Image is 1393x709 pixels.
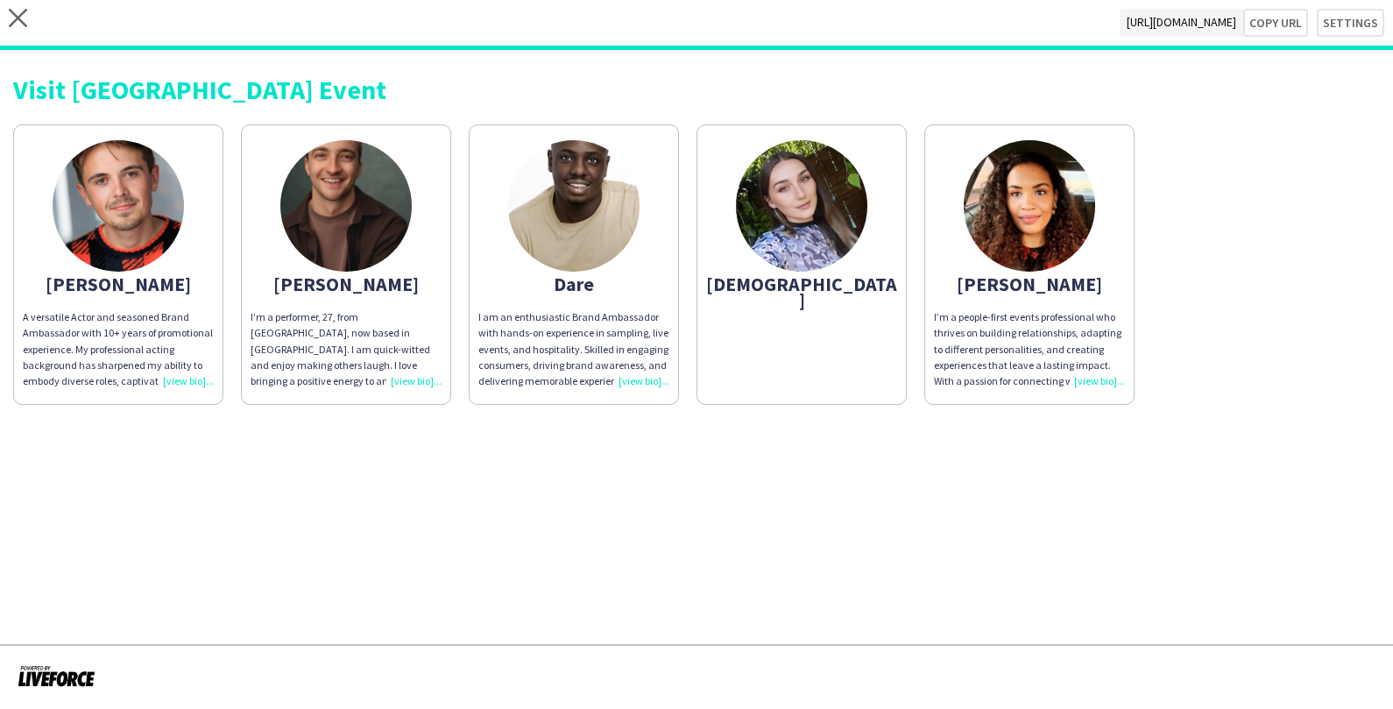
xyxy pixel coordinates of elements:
img: thumb-65f44e080f0e9.jpg [508,140,640,272]
div: [PERSON_NAME] [23,276,214,292]
button: Copy url [1243,9,1308,37]
img: thumb-6829becdbad6c.jpeg [964,140,1095,272]
img: thumb-680911477c548.jpeg [280,140,412,272]
div: Dare [478,276,669,292]
p: A versatile Actor and seasoned Brand Ambassador with 10+ years of promotional experience. My prof... [23,309,214,389]
div: Visit [GEOGRAPHIC_DATA] Event [13,76,1380,103]
div: [PERSON_NAME] [934,276,1125,292]
div: [PERSON_NAME] [251,276,442,292]
p: I am an enthusiastic Brand Ambassador with hands-on experience in sampling, live events, and hosp... [478,309,669,389]
div: [DEMOGRAPHIC_DATA] [706,276,897,308]
div: I’m a people-first events professional who thrives on building relationships, adapting to differe... [934,309,1125,389]
img: thumb-5d49af4e12e41.jpg [736,140,867,272]
span: [URL][DOMAIN_NAME] [1120,9,1243,37]
img: Powered by Liveforce [18,663,95,688]
img: thumb-a09f3048-50e3-41d2-a9e6-cd409721d296.jpg [53,140,184,272]
span: I’m a performer, 27, from [GEOGRAPHIC_DATA], now based in [GEOGRAPHIC_DATA]. I am quick-witted an... [251,310,439,467]
button: Settings [1317,9,1384,37]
